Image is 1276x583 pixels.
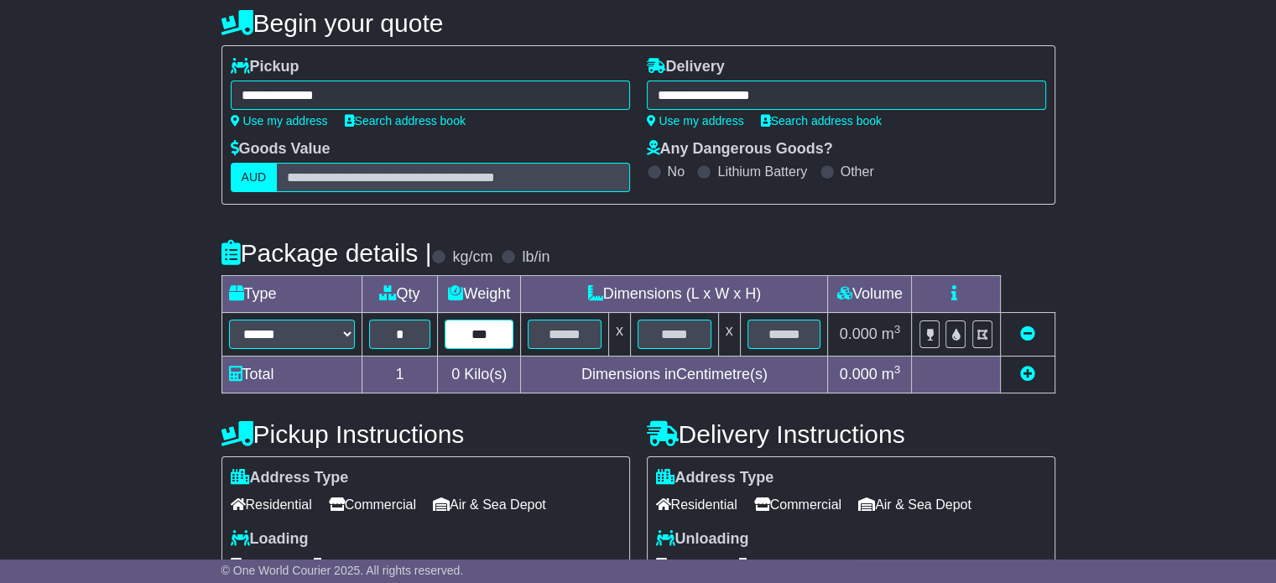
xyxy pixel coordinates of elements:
span: Residential [231,492,312,518]
a: Search address book [345,114,466,128]
label: Loading [231,530,309,549]
span: Forklift [656,552,713,578]
span: m [882,366,901,383]
span: Commercial [329,492,416,518]
span: Forklift [231,552,288,578]
h4: Pickup Instructions [221,420,630,448]
a: Add new item [1020,366,1035,383]
label: Delivery [647,58,725,76]
span: Commercial [754,492,841,518]
span: Tail Lift [305,552,363,578]
label: Other [841,164,874,180]
label: No [668,164,685,180]
a: Use my address [647,114,744,128]
span: 0 [451,366,460,383]
label: Address Type [231,469,349,487]
td: x [718,313,740,357]
label: Lithium Battery [717,164,807,180]
span: 0.000 [840,366,878,383]
h4: Begin your quote [221,9,1055,37]
td: Type [221,276,362,313]
span: Air & Sea Depot [858,492,971,518]
sup: 3 [894,363,901,376]
h4: Package details | [221,239,432,267]
label: AUD [231,163,278,192]
label: Any Dangerous Goods? [647,140,833,159]
a: Remove this item [1020,325,1035,342]
td: Volume [828,276,912,313]
td: 1 [362,357,438,393]
label: Pickup [231,58,299,76]
td: Dimensions in Centimetre(s) [521,357,828,393]
td: x [608,313,630,357]
a: Search address book [761,114,882,128]
td: Dimensions (L x W x H) [521,276,828,313]
span: 0.000 [840,325,878,342]
span: Air & Sea Depot [433,492,546,518]
td: Total [221,357,362,393]
td: Kilo(s) [438,357,521,393]
span: Residential [656,492,737,518]
label: Unloading [656,530,749,549]
a: Use my address [231,114,328,128]
span: Tail Lift [730,552,789,578]
td: Weight [438,276,521,313]
span: © One World Courier 2025. All rights reserved. [221,564,464,577]
label: Goods Value [231,140,331,159]
h4: Delivery Instructions [647,420,1055,448]
td: Qty [362,276,438,313]
sup: 3 [894,323,901,336]
label: kg/cm [452,248,492,267]
label: lb/in [522,248,549,267]
span: m [882,325,901,342]
label: Address Type [656,469,774,487]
